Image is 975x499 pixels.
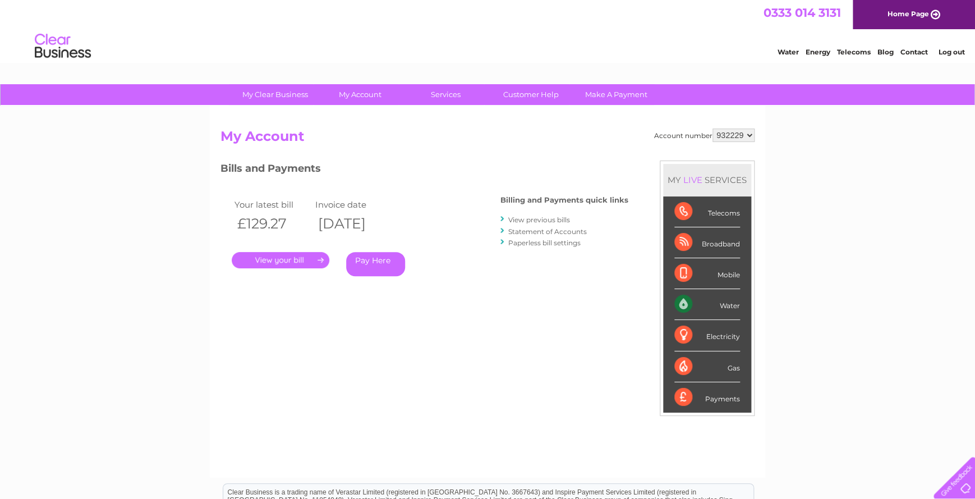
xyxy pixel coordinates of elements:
a: 0333 014 3131 [764,6,841,20]
div: Payments [674,382,740,413]
a: Log out [938,48,964,56]
h4: Billing and Payments quick links [500,196,628,204]
div: Telecoms [674,196,740,227]
a: Paperless bill settings [508,239,581,247]
div: LIVE [681,175,705,185]
a: Water [778,48,799,56]
a: Energy [806,48,830,56]
a: Make A Payment [570,84,663,105]
a: Services [399,84,492,105]
h3: Bills and Payments [220,161,628,180]
div: Electricity [674,320,740,351]
a: Contact [900,48,928,56]
a: Pay Here [346,252,405,276]
h2: My Account [220,129,755,150]
div: Broadband [674,227,740,258]
div: Gas [674,351,740,382]
th: £129.27 [232,212,312,235]
div: MY SERVICES [663,164,751,196]
a: Customer Help [485,84,577,105]
th: [DATE] [312,212,393,235]
a: . [232,252,329,268]
td: Invoice date [312,197,393,212]
a: Blog [877,48,894,56]
td: Your latest bill [232,197,312,212]
a: Telecoms [837,48,871,56]
div: Water [674,289,740,320]
a: My Clear Business [229,84,321,105]
div: Account number [654,129,755,142]
img: logo.png [34,29,91,63]
a: My Account [314,84,407,105]
a: Statement of Accounts [508,227,587,236]
div: Mobile [674,258,740,289]
a: View previous bills [508,216,570,224]
div: Clear Business is a trading name of Verastar Limited (registered in [GEOGRAPHIC_DATA] No. 3667643... [223,6,753,54]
